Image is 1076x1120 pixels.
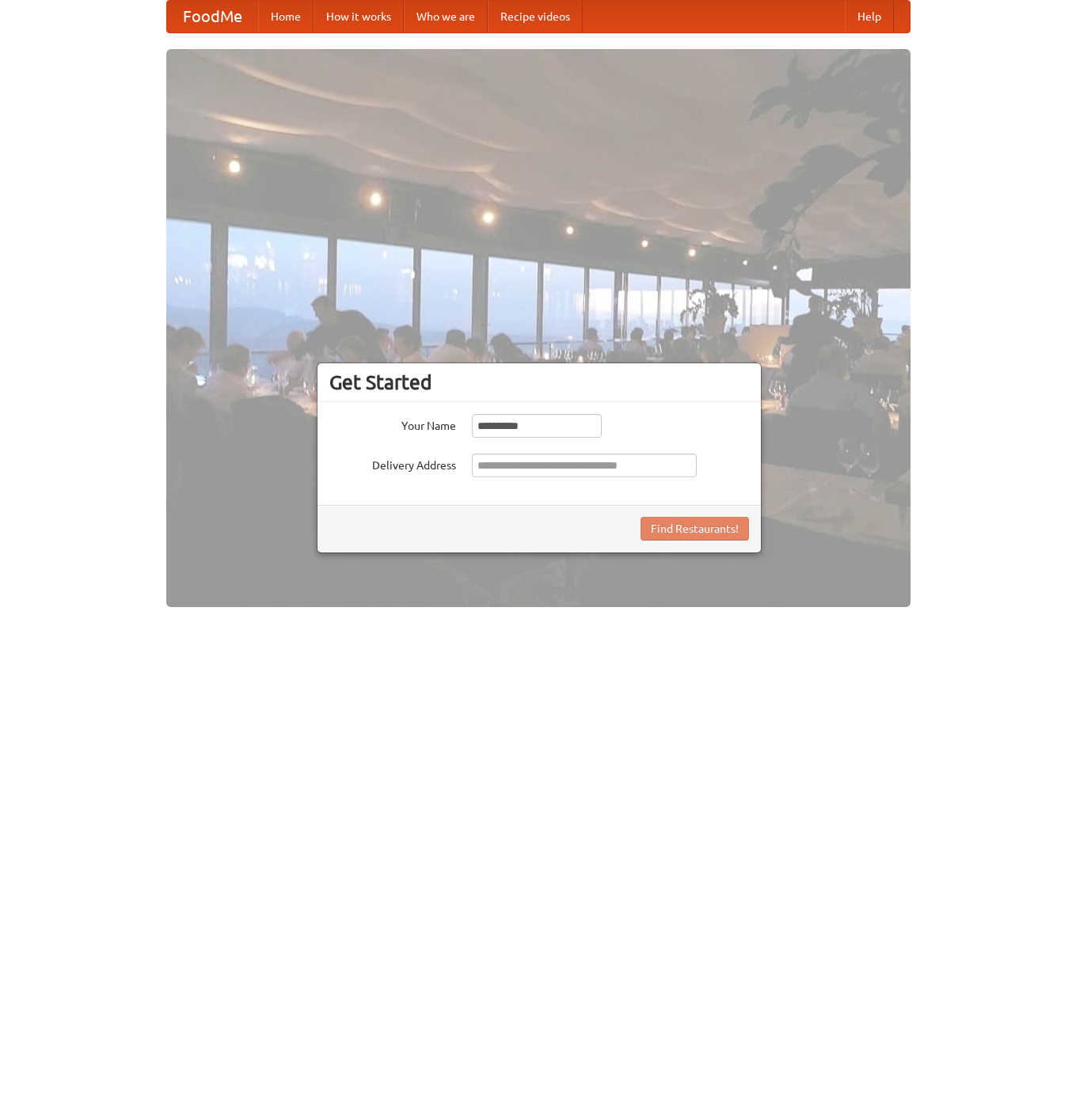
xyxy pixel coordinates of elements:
[641,517,749,541] button: Find Restaurants!
[845,1,894,32] a: Help
[404,1,488,32] a: Who we are
[167,1,258,32] a: FoodMe
[329,370,749,394] h3: Get Started
[329,414,456,434] label: Your Name
[258,1,314,32] a: Home
[314,1,404,32] a: How it works
[488,1,583,32] a: Recipe videos
[329,454,456,473] label: Delivery Address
